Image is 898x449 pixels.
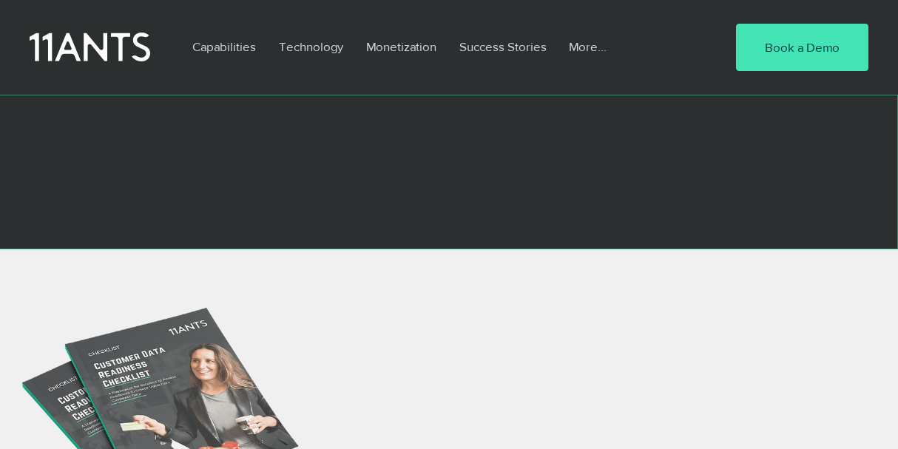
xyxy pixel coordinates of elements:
p: Capabilities [185,30,263,64]
span: Book a Demo [765,38,840,56]
a: Technology [268,30,355,64]
a: Monetization [355,30,448,64]
p: Technology [271,30,351,64]
a: Book a Demo [736,24,868,71]
a: Capabilities [181,30,268,64]
p: Success Stories [452,30,554,64]
nav: Site [181,30,691,64]
a: Success Stories [448,30,558,64]
p: More... [561,30,614,64]
p: Monetization [359,30,444,64]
